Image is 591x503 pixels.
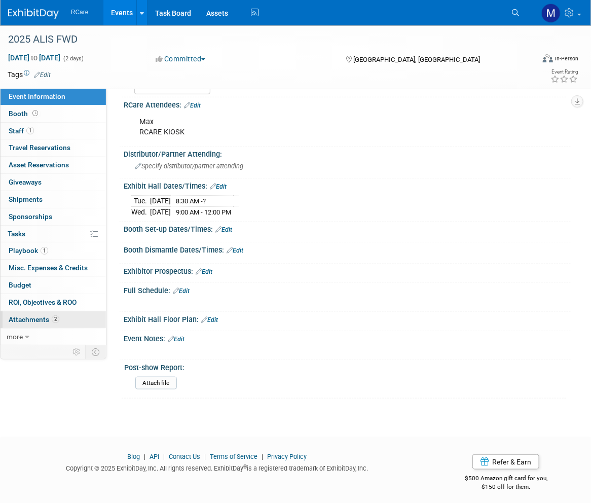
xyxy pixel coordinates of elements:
[243,464,247,470] sup: ®
[1,294,106,311] a: ROI, Objectives & ROO
[9,212,52,221] span: Sponsorships
[8,69,51,80] td: Tags
[150,207,171,218] td: [DATE]
[124,264,571,277] div: Exhibitor Prospectus:
[34,71,51,79] a: Edit
[1,260,106,276] a: Misc. Expenses & Credits
[1,242,106,259] a: Playbook1
[1,174,106,191] a: Giveaways
[9,161,69,169] span: Asset Reservations
[30,110,40,117] span: Booth not reserved yet
[5,30,523,49] div: 2025 ALIS FWD
[124,178,571,192] div: Exhibit Hall Dates/Times:
[127,453,140,460] a: Blog
[550,69,578,75] div: Event Rating
[124,360,566,373] div: Post-show Report:
[176,208,231,216] span: 9:00 AM - 12:00 PM
[472,454,539,470] a: Refer & Earn
[41,247,48,255] span: 1
[141,453,148,460] span: |
[9,315,59,324] span: Attachments
[9,143,70,152] span: Travel Reservations
[1,208,106,225] a: Sponsorships
[1,277,106,294] a: Budget
[86,345,106,358] td: Toggle Event Tabs
[135,162,243,170] span: Specify distributor/partner attending
[124,97,571,111] div: RCare Attendees:
[161,453,167,460] span: |
[210,453,257,460] a: Terms of Service
[202,453,208,460] span: |
[124,331,571,344] div: Event Notes:
[124,242,571,256] div: Booth Dismantle Dates/Times:
[543,54,553,62] img: Format-Inperson.png
[9,110,40,118] span: Booth
[9,264,88,272] span: Misc. Expenses & Credits
[8,230,25,238] span: Tasks
[168,336,184,343] a: Edit
[169,453,200,460] a: Contact Us
[1,105,106,122] a: Booth
[201,316,218,324] a: Edit
[215,226,232,233] a: Edit
[29,54,39,62] span: to
[259,453,266,460] span: |
[9,246,48,255] span: Playbook
[9,281,31,289] span: Budget
[1,157,106,173] a: Asset Reservations
[555,55,578,62] div: In-Person
[176,197,206,205] span: 8:30 AM -
[9,92,65,100] span: Event Information
[203,197,206,205] span: ?
[9,298,77,306] span: ROI, Objectives & ROO
[541,4,561,23] img: Mike Andolina
[131,207,150,218] td: Wed.
[441,483,571,491] div: $150 off for them.
[196,268,212,275] a: Edit
[62,55,84,62] span: (2 days)
[173,288,190,295] a: Edit
[354,56,481,63] span: [GEOGRAPHIC_DATA], [GEOGRAPHIC_DATA]
[267,453,307,460] a: Privacy Policy
[52,315,59,323] span: 2
[210,183,227,190] a: Edit
[132,112,481,142] div: Max RCARE KIOSK
[1,139,106,156] a: Travel Reservations
[1,226,106,242] a: Tasks
[9,127,34,135] span: Staff
[441,468,571,491] div: $500 Amazon gift card for you,
[68,345,86,358] td: Personalize Event Tab Strip
[124,283,571,296] div: Full Schedule:
[1,329,106,345] a: more
[124,222,571,235] div: Booth Set-up Dates/Times:
[9,195,43,203] span: Shipments
[8,9,59,19] img: ExhibitDay
[1,311,106,328] a: Attachments2
[152,54,209,64] button: Committed
[150,453,159,460] a: API
[1,88,106,105] a: Event Information
[8,53,61,62] span: [DATE] [DATE]
[1,191,106,208] a: Shipments
[71,9,88,16] span: RCare
[490,53,578,68] div: Event Format
[9,178,42,186] span: Giveaways
[1,123,106,139] a: Staff1
[150,196,171,207] td: [DATE]
[7,333,23,341] span: more
[26,127,34,134] span: 1
[124,312,571,325] div: Exhibit Hall Floor Plan:
[184,102,201,109] a: Edit
[124,147,571,159] div: Distributor/Partner Attending:
[131,196,150,207] td: Tue.
[227,247,243,254] a: Edit
[8,461,426,473] div: Copyright © 2025 ExhibitDay, Inc. All rights reserved. ExhibitDay is a registered trademark of Ex...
